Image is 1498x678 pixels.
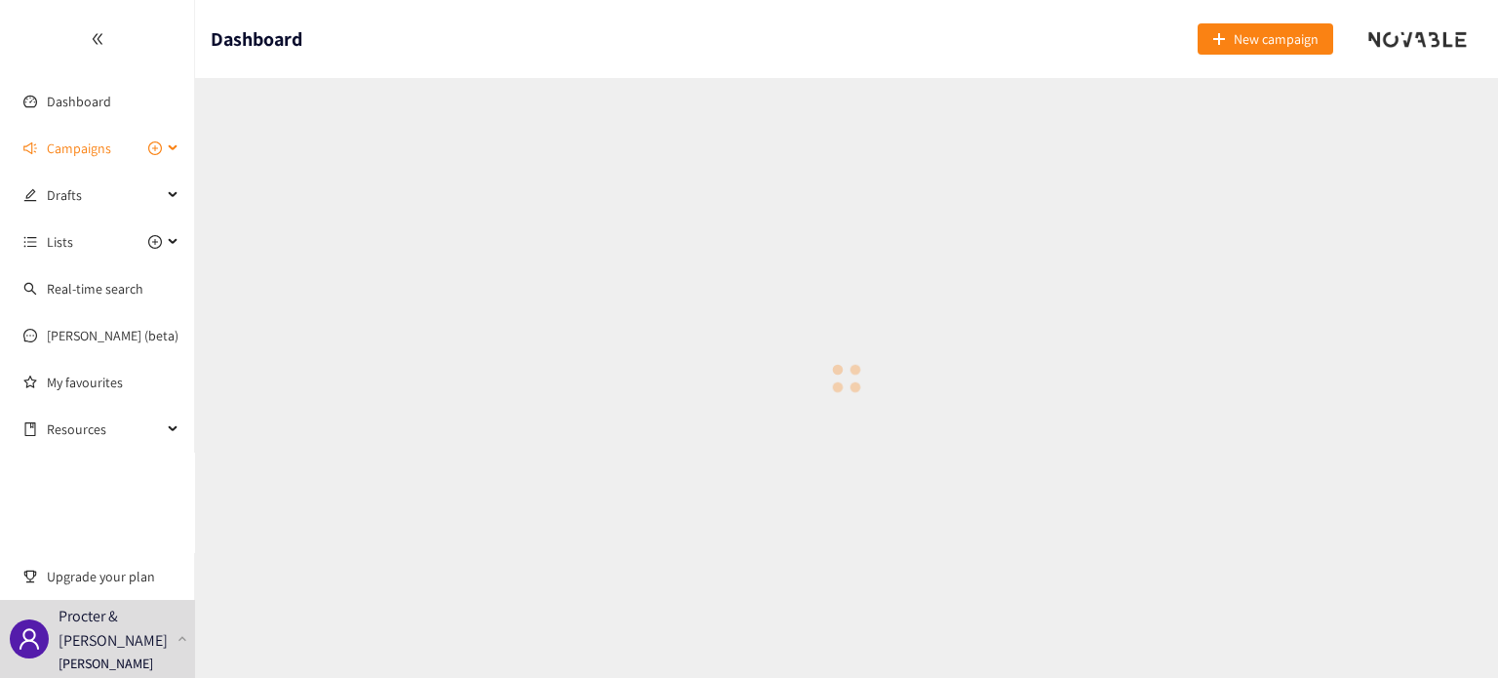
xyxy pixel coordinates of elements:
[47,280,143,298] a: Real-time search
[47,557,179,596] span: Upgrade your plan
[1212,32,1226,48] span: plus
[47,93,111,110] a: Dashboard
[47,363,179,402] a: My favourites
[47,410,162,449] span: Resources
[23,570,37,583] span: trophy
[47,222,73,261] span: Lists
[1234,28,1319,50] span: New campaign
[148,235,162,249] span: plus-circle
[23,188,37,202] span: edit
[23,235,37,249] span: unordered-list
[1198,23,1333,55] button: plusNew campaign
[59,653,153,674] p: [PERSON_NAME]
[59,604,170,653] p: Procter & [PERSON_NAME]
[1400,584,1498,678] iframe: Chat Widget
[18,627,41,651] span: user
[23,141,37,155] span: sound
[47,129,111,168] span: Campaigns
[148,141,162,155] span: plus-circle
[91,32,104,46] span: double-left
[23,422,37,436] span: book
[47,176,162,215] span: Drafts
[47,327,178,344] a: [PERSON_NAME] (beta)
